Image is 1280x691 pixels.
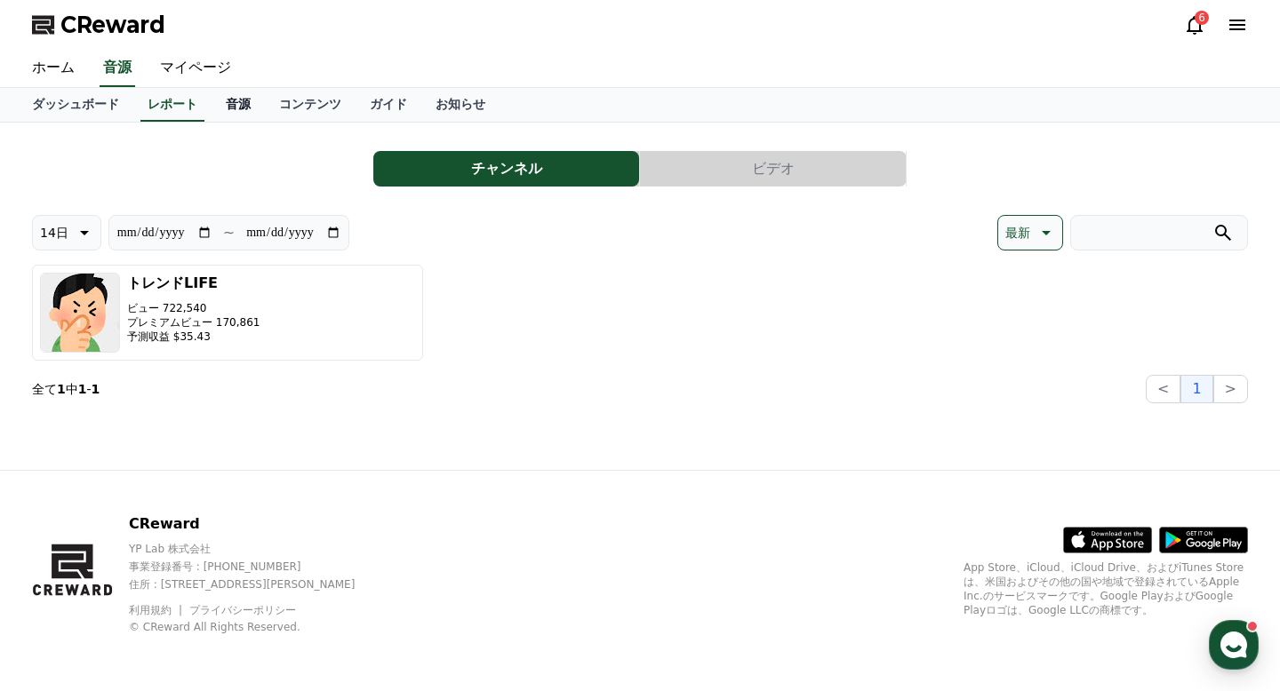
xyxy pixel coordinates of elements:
a: ガイド [356,88,421,122]
a: 6 [1184,14,1205,36]
a: 音源 [212,88,265,122]
span: Messages [148,571,200,585]
p: 最新 [1005,220,1030,245]
button: 最新 [997,215,1063,250]
button: チャンネル [373,151,639,187]
p: ビュー 722,540 [127,301,260,315]
button: > [1213,375,1248,403]
a: チャンネル [373,151,640,187]
button: 14日 [32,215,101,250]
button: ビデオ [640,151,906,187]
h3: トレンドLIFE [127,273,260,294]
a: ホーム [18,50,89,87]
p: 事業登録番号 : [PHONE_NUMBER] [129,560,386,574]
a: 音源 [100,50,135,87]
p: YP Lab 株式会社 [129,542,386,556]
a: ダッシュボード [18,88,133,122]
p: © CReward All Rights Reserved. [129,620,386,634]
strong: 1 [78,382,87,396]
a: Settings [229,544,341,588]
a: CReward [32,11,165,39]
span: CReward [60,11,165,39]
strong: 1 [57,382,66,396]
p: 14日 [40,220,68,245]
div: 6 [1195,11,1209,25]
span: Settings [263,570,307,584]
p: App Store、iCloud、iCloud Drive、およびiTunes Storeは、米国およびその他の国や地域で登録されているApple Inc.のサービスマークです。Google P... [964,560,1248,617]
p: 全て 中 - [32,380,100,398]
strong: 1 [92,382,100,396]
p: 住所 : [STREET_ADDRESS][PERSON_NAME] [129,577,386,592]
p: 予測収益 $35.43 [127,330,260,344]
p: ~ [223,222,235,243]
span: Home [45,570,76,584]
a: コンテンツ [265,88,356,122]
a: プライバシーポリシー [189,604,296,616]
img: トレンドLIFE [40,273,120,353]
p: CReward [129,513,386,535]
a: レポート [140,88,204,122]
a: お知らせ [421,88,500,122]
p: プレミアムビュー 170,861 [127,315,260,330]
a: マイページ [146,50,245,87]
a: 利用規約 [129,604,185,616]
button: < [1146,375,1180,403]
button: 1 [1180,375,1212,403]
button: トレンドLIFE ビュー 722,540 プレミアムビュー 170,861 予測収益 $35.43 [32,265,423,361]
a: Messages [117,544,229,588]
a: Home [5,544,117,588]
